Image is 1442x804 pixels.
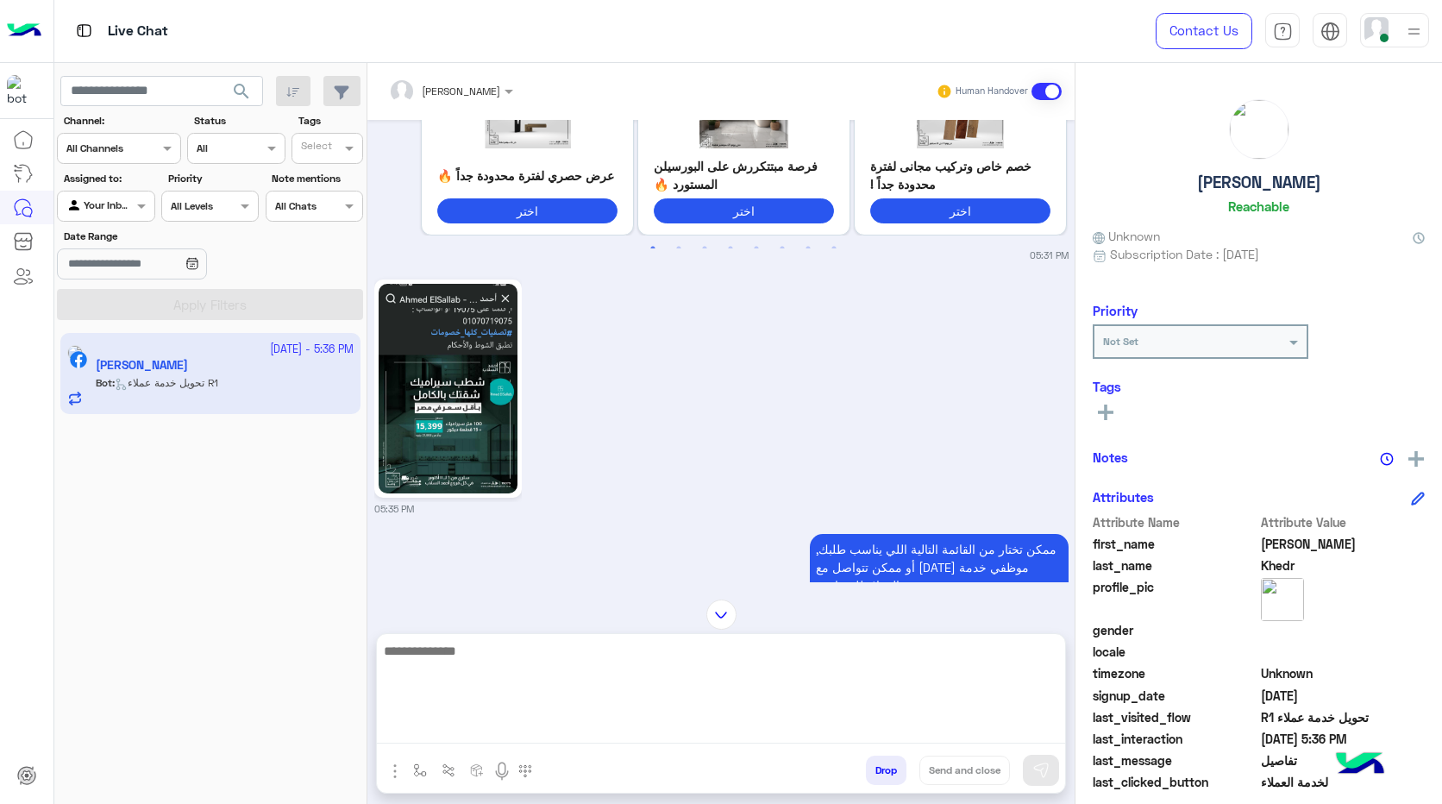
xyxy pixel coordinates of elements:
[1093,751,1257,769] span: last_message
[272,171,360,186] label: Note mentions
[1261,730,1426,748] span: 2025-10-05T14:36:47.936Z
[470,763,484,777] img: create order
[194,113,283,129] label: Status
[748,240,765,257] button: 5 of 4
[73,20,95,41] img: tab
[956,85,1028,98] small: Human Handover
[221,76,263,113] button: search
[442,763,455,777] img: Trigger scenario
[64,113,179,129] label: Channel:
[870,198,1050,223] button: اختر
[1261,621,1426,639] span: null
[1110,245,1259,263] span: Subscription Date : [DATE]
[1261,708,1426,726] span: تحويل خدمة عملاء R1
[919,756,1010,785] button: Send and close
[1261,643,1426,661] span: null
[825,240,843,257] button: 8 of 4
[413,763,427,777] img: select flow
[435,756,463,784] button: Trigger scenario
[1408,451,1424,467] img: add
[1093,643,1257,661] span: locale
[298,138,332,158] div: Select
[1364,17,1389,41] img: userImage
[64,229,257,244] label: Date Range
[406,756,435,784] button: select flow
[1261,556,1426,575] span: Khedr
[866,756,906,785] button: Drop
[1403,21,1425,42] img: profile
[64,171,153,186] label: Assigned to:
[1093,535,1257,553] span: first_name
[463,756,492,784] button: create order
[1261,535,1426,553] span: Ibrahim
[1261,578,1304,621] img: picture
[654,198,834,223] button: اختر
[57,289,363,320] button: Apply Filters
[1093,773,1257,791] span: last_clicked_button
[1228,198,1289,214] h6: Reachable
[1093,449,1128,465] h6: Notes
[385,761,405,782] img: send attachment
[1093,379,1425,394] h6: Tags
[644,240,661,257] button: 1 of 4
[1380,452,1394,466] img: notes
[1093,621,1257,639] span: gender
[1273,22,1293,41] img: tab
[374,502,414,516] small: 05:35 PM
[7,13,41,49] img: Logo
[696,240,713,257] button: 3 of 4
[518,764,532,778] img: make a call
[774,240,791,257] button: 6 of 4
[1265,13,1300,49] a: tab
[1032,762,1050,779] img: send message
[1093,687,1257,705] span: signup_date
[810,534,1069,600] p: 5/10/2025, 5:35 PM
[1093,730,1257,748] span: last_interaction
[1330,735,1390,795] img: hulul-logo.png
[1197,173,1321,192] h5: [PERSON_NAME]
[1093,664,1257,682] span: timezone
[1261,513,1426,531] span: Attribute Value
[1261,773,1426,791] span: لخدمة العملاء
[492,761,512,782] img: send voice note
[1093,489,1154,505] h6: Attributes
[437,166,618,185] p: عرض حصري لفترة محدودة جداً 🔥
[437,198,618,223] button: اختر
[168,171,257,186] label: Priority
[1093,227,1160,245] span: Unknown
[706,600,737,630] img: scroll
[108,20,168,43] p: Live Chat
[654,157,834,194] p: فرصة مبتتكررش على البورسيلن المستورد 🔥
[1261,751,1426,769] span: تفاصيل
[799,240,817,257] button: 7 of 4
[1261,687,1426,705] span: 2025-09-30T22:44:31.613Z
[1093,708,1257,726] span: last_visited_flow
[1156,13,1252,49] a: Contact Us
[1030,248,1069,262] small: 05:31 PM
[298,113,361,129] label: Tags
[1261,664,1426,682] span: Unknown
[422,85,500,97] span: [PERSON_NAME]
[670,240,687,257] button: 2 of 4
[722,240,739,257] button: 4 of 4
[379,284,517,493] img: 553990858_24468335566191930_6183344950100925571_n.jpg
[870,157,1050,194] p: خصم خاص وتركيب مجانى لفترة محدودة جداً !
[1093,556,1257,575] span: last_name
[1230,100,1288,159] img: picture
[1320,22,1340,41] img: tab
[7,75,38,106] img: 322208621163248
[231,81,252,102] span: search
[1093,513,1257,531] span: Attribute Name
[1093,578,1257,618] span: profile_pic
[1093,303,1138,318] h6: Priority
